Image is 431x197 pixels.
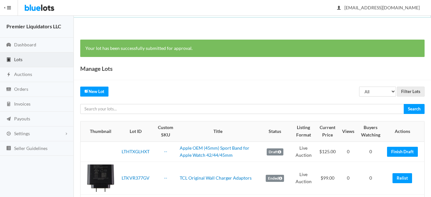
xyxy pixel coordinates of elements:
[315,162,340,194] td: $99.00
[266,175,284,182] label: Ended
[5,131,12,137] ion-icon: cog
[336,5,342,11] ion-icon: person
[5,42,12,48] ion-icon: speedometer
[14,131,30,136] span: Settings
[85,45,419,52] p: Your lot has been successfully submitted for approval.
[154,121,177,141] th: Custom SKU
[340,121,357,141] th: Views
[5,145,12,152] ion-icon: list box
[122,149,150,154] a: LTHTXGLHXT
[397,87,425,97] input: Filter Lots
[315,142,340,162] td: $125.00
[5,87,12,93] ion-icon: cash
[315,121,340,141] th: Current Price
[5,57,12,63] ion-icon: clipboard
[6,23,61,29] strong: Premier Liquidators LLC
[180,145,249,158] a: Apple OEM (45mm) Sport Band for Apple Watch 42/44/45mm
[291,121,315,141] th: Listing Format
[80,64,113,73] h1: Manage Lots
[258,121,291,141] th: Status
[14,145,47,151] span: Seller Guidelines
[404,104,425,114] input: Search
[357,142,384,162] td: 0
[291,142,315,162] td: Live Auction
[117,121,154,141] th: Lot ID
[291,162,315,194] td: Live Auction
[14,86,28,92] span: Orders
[340,162,357,194] td: 0
[180,175,252,181] a: TCL Original Wall Charger Adaptors
[164,149,167,154] a: --
[81,121,117,141] th: Thumbnail
[164,175,167,181] a: --
[122,175,150,181] a: LTKVR377GV
[337,5,420,10] span: [EMAIL_ADDRESS][DOMAIN_NAME]
[14,101,30,107] span: Invoices
[384,121,424,141] th: Actions
[357,162,384,194] td: 0
[80,104,404,114] input: Search your lots...
[5,72,12,78] ion-icon: flash
[14,57,22,62] span: Lots
[84,89,89,93] ion-icon: create
[14,42,36,47] span: Dashboard
[387,147,418,157] a: Finish Draft
[14,116,30,121] span: Payouts
[177,121,259,141] th: Title
[14,71,32,77] span: Auctions
[267,148,283,155] label: Draft
[340,142,357,162] td: 0
[5,101,12,108] ion-icon: calculator
[392,173,412,183] a: Relist
[5,116,12,122] ion-icon: paper plane
[357,121,384,141] th: Buyers Watching
[80,87,108,97] a: createNew Lot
